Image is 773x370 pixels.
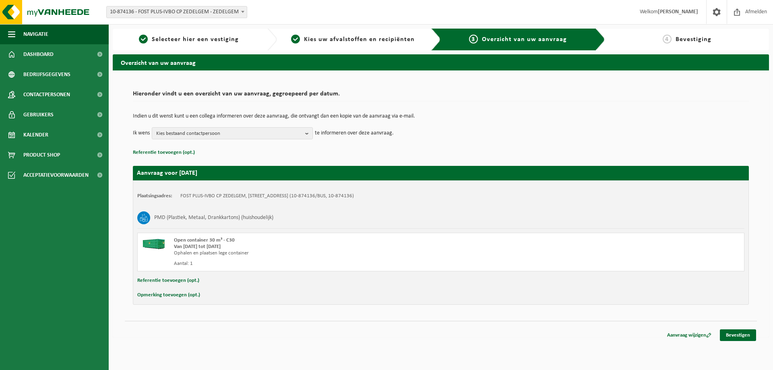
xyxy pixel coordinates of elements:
[23,145,60,165] span: Product Shop
[23,85,70,105] span: Contactpersonen
[137,193,172,198] strong: Plaatsingsadres:
[482,36,567,43] span: Overzicht van uw aanvraag
[142,237,166,249] img: HK-XC-30-GN-00.png
[133,127,150,139] p: Ik wens
[304,36,415,43] span: Kies uw afvalstoffen en recipiënten
[106,6,247,18] span: 10-874136 - FOST PLUS-IVBO CP ZEDELGEM - ZEDELGEM
[174,238,235,243] span: Open container 30 m³ - C30
[133,114,749,119] p: Indien u dit wenst kunt u een collega informeren over deze aanvraag, die ontvangt dan een kopie v...
[291,35,300,43] span: 2
[174,260,473,267] div: Aantal: 1
[156,128,302,140] span: Kies bestaand contactpersoon
[152,36,239,43] span: Selecteer hier een vestiging
[23,125,48,145] span: Kalender
[152,127,313,139] button: Kies bestaand contactpersoon
[139,35,148,43] span: 1
[281,35,425,44] a: 2Kies uw afvalstoffen en recipiënten
[676,36,711,43] span: Bevestiging
[23,165,89,185] span: Acceptatievoorwaarden
[137,290,200,300] button: Opmerking toevoegen (opt.)
[113,54,769,70] h2: Overzicht van uw aanvraag
[23,64,70,85] span: Bedrijfsgegevens
[174,244,221,249] strong: Van [DATE] tot [DATE]
[133,147,195,158] button: Referentie toevoegen (opt.)
[663,35,672,43] span: 4
[137,170,197,176] strong: Aanvraag voor [DATE]
[469,35,478,43] span: 3
[23,24,48,44] span: Navigatie
[133,91,749,101] h2: Hieronder vindt u een overzicht van uw aanvraag, gegroepeerd per datum.
[180,193,354,199] td: FOST PLUS-IVBO CP ZEDELGEM, [STREET_ADDRESS] (10-874136/BUS, 10-874136)
[720,329,756,341] a: Bevestigen
[137,275,199,286] button: Referentie toevoegen (opt.)
[107,6,247,18] span: 10-874136 - FOST PLUS-IVBO CP ZEDELGEM - ZEDELGEM
[658,9,698,15] strong: [PERSON_NAME]
[174,250,473,256] div: Ophalen en plaatsen lege container
[117,35,261,44] a: 1Selecteer hier een vestiging
[23,44,54,64] span: Dashboard
[661,329,717,341] a: Aanvraag wijzigen
[154,211,273,224] h3: PMD (Plastiek, Metaal, Drankkartons) (huishoudelijk)
[23,105,54,125] span: Gebruikers
[315,127,394,139] p: te informeren over deze aanvraag.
